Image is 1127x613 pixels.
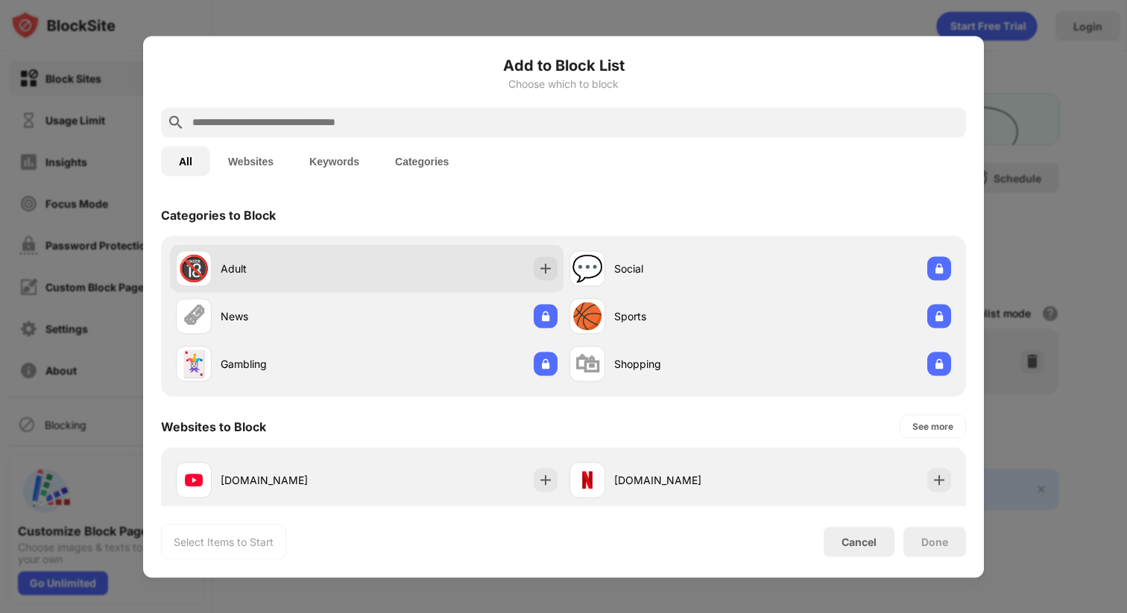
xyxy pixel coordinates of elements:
[174,534,274,549] div: Select Items to Start
[842,536,877,548] div: Cancel
[185,471,203,489] img: favicons
[161,419,266,433] div: Websites to Block
[221,308,367,324] div: News
[161,54,966,76] h6: Add to Block List
[921,536,948,547] div: Done
[614,472,760,488] div: [DOMAIN_NAME]
[572,253,603,284] div: 💬
[210,146,291,176] button: Websites
[614,261,760,276] div: Social
[578,471,596,489] img: favicons
[912,419,953,433] div: See more
[614,308,760,324] div: Sports
[572,301,603,331] div: 🏀
[178,349,209,379] div: 🃏
[161,77,966,89] div: Choose which to block
[221,472,367,488] div: [DOMAIN_NAME]
[377,146,467,176] button: Categories
[167,113,185,131] img: search.svg
[614,356,760,372] div: Shopping
[291,146,377,176] button: Keywords
[221,261,367,276] div: Adult
[178,253,209,284] div: 🔞
[161,146,210,176] button: All
[161,207,276,222] div: Categories to Block
[181,301,206,331] div: 🗞
[221,356,367,372] div: Gambling
[575,349,600,379] div: 🛍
